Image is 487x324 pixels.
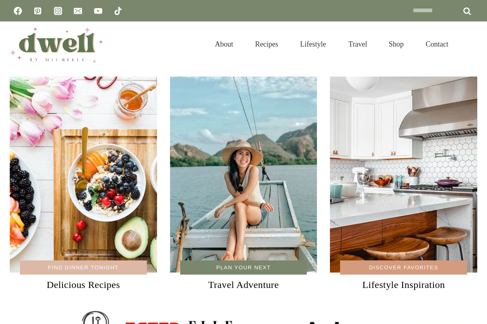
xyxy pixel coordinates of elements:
a: Lifestyle [289,30,337,58]
a: Instagram [50,3,66,19]
a: Email [70,3,86,19]
a: About [204,30,244,58]
img: DWELL by michelle [10,26,103,63]
a: Facebook [10,3,26,19]
a: Shop [378,30,415,58]
a: Travel [337,30,378,58]
a: Recipes [244,30,289,58]
a: Pinterest [30,3,46,19]
a: Contact [415,30,459,58]
a: YouTube [90,3,106,19]
nav: Primary Navigation [204,30,459,58]
a: TikTok [110,3,126,19]
button: View Search Form [463,37,477,51]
